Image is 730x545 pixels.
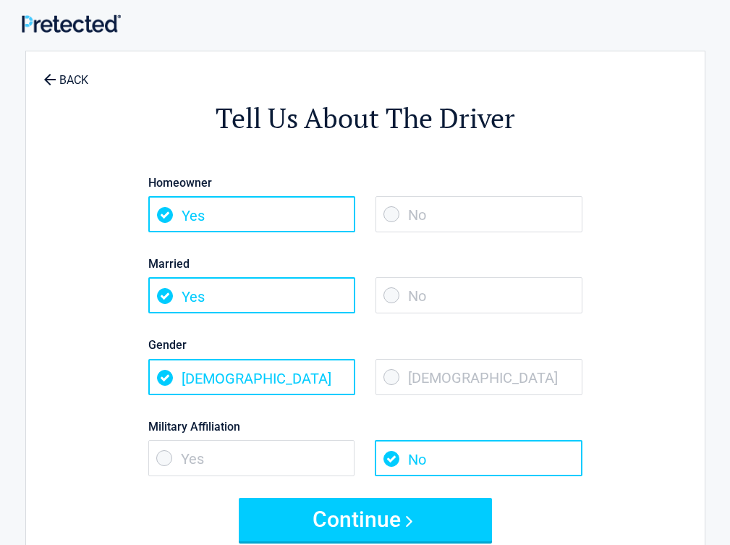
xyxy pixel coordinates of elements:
label: Gender [148,335,582,355]
h2: Tell Us About The Driver [106,100,625,137]
span: [DEMOGRAPHIC_DATA] [148,359,355,395]
button: Continue [239,498,492,541]
label: Military Affiliation [148,417,582,436]
span: Yes [148,440,355,476]
span: No [375,277,582,313]
label: Married [148,254,582,274]
span: No [375,440,582,476]
img: Main Logo [22,14,121,33]
span: No [375,196,582,232]
span: Yes [148,277,355,313]
span: Yes [148,196,355,232]
span: [DEMOGRAPHIC_DATA] [375,359,582,395]
label: Homeowner [148,173,582,193]
a: BACK [41,61,91,86]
